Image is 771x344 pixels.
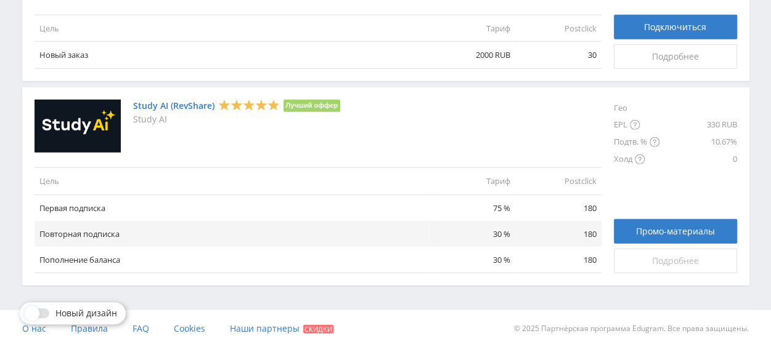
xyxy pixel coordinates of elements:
a: Подробнее [614,249,737,273]
span: Скидки [303,325,333,334]
td: 30 % [429,247,515,273]
div: Подтв. % [614,134,659,151]
span: Cookies [174,322,205,334]
td: 30 % [429,221,515,247]
span: FAQ [133,322,149,334]
div: EPL [614,116,659,134]
td: Тариф [429,168,515,194]
a: Study AI (RevShare) [133,101,214,111]
div: 10.67% [659,134,737,151]
div: Холд [614,151,659,168]
span: Подключиться [644,22,706,32]
a: Промо-материалы [614,219,737,244]
td: 2000 RUB [429,42,515,68]
span: О нас [22,322,46,334]
div: 0 [659,151,737,168]
div: 5 Stars [218,98,280,111]
div: 330 RUB [659,116,737,134]
td: 180 [515,221,602,247]
td: 30 [515,42,602,68]
td: 180 [515,194,602,221]
p: Study AI [133,114,341,124]
td: 180 [515,247,602,273]
td: Тариф [429,15,515,42]
td: Новый заказ [35,42,429,68]
span: Промо-материалы [636,226,715,236]
span: Наши партнеры [230,322,300,334]
td: Повторная подписка [35,221,429,247]
td: Postclick [515,168,602,194]
button: Подключиться [614,15,737,39]
td: Цель [35,15,429,42]
span: Новый дизайн [55,308,117,318]
a: Подробнее [614,44,737,69]
div: Гео [614,100,659,116]
td: Первая подписка [35,194,429,221]
td: 75 % [429,194,515,221]
td: Цель [35,168,429,194]
td: Пополнение баланса [35,247,429,273]
span: Подробнее [652,52,699,62]
td: Postclick [515,15,602,42]
span: Правила [71,322,108,334]
span: Подробнее [652,256,699,266]
img: Study AI (RevShare) [35,100,121,153]
li: Лучший оффер [284,100,341,112]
